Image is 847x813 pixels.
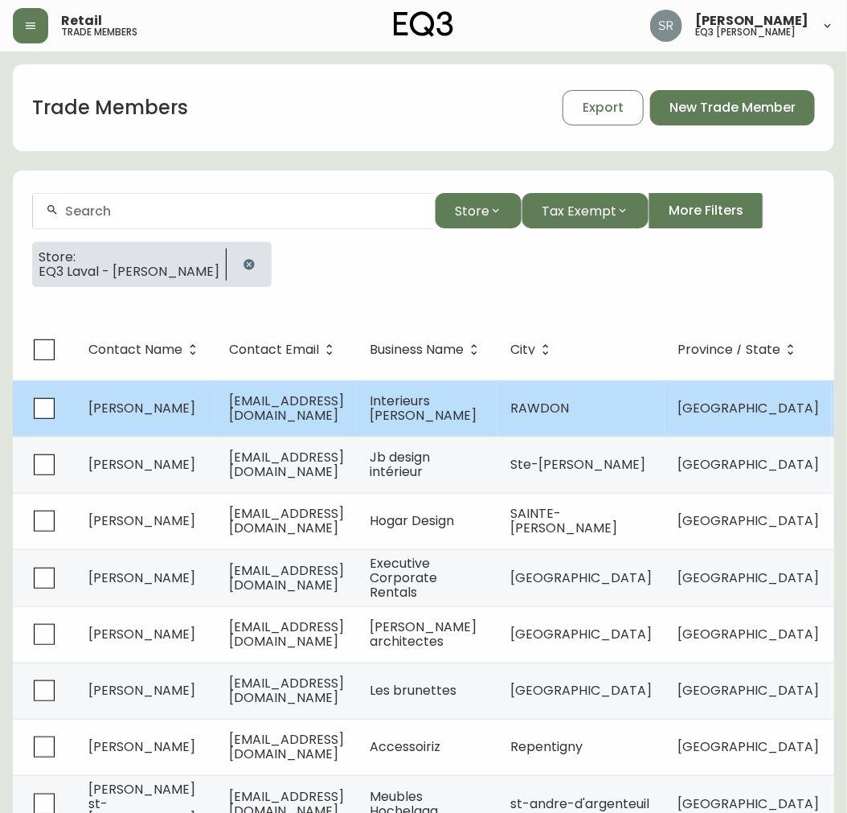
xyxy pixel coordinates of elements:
[649,193,763,228] button: More Filters
[229,561,344,594] span: [EMAIL_ADDRESS][DOMAIN_NAME]
[370,448,430,481] span: Jb design intérieur
[370,511,454,530] span: Hogar Design
[229,448,344,481] span: [EMAIL_ADDRESS][DOMAIN_NAME]
[370,392,477,425] span: Interieurs [PERSON_NAME]
[677,681,819,700] span: [GEOGRAPHIC_DATA]
[370,681,456,700] span: Les brunettes
[88,343,203,357] span: Contact Name
[229,343,340,357] span: Contact Email
[65,203,422,219] input: Search
[510,681,652,700] span: [GEOGRAPHIC_DATA]
[88,455,195,474] span: [PERSON_NAME]
[563,90,644,125] button: Export
[669,99,796,117] span: New Trade Member
[522,193,649,228] button: Tax Exempt
[88,569,195,587] span: [PERSON_NAME]
[370,737,440,756] span: Accessoiriz
[370,554,437,602] span: Executive Corporate Rentals
[677,455,819,474] span: [GEOGRAPHIC_DATA]
[650,90,815,125] button: New Trade Member
[39,265,219,279] span: EQ3 Laval - [PERSON_NAME]
[229,618,344,651] span: [EMAIL_ADDRESS][DOMAIN_NAME]
[669,202,743,220] span: More Filters
[677,625,819,643] span: [GEOGRAPHIC_DATA]
[229,392,344,425] span: [EMAIL_ADDRESS][DOMAIN_NAME]
[542,201,616,221] span: Tax Exempt
[229,504,344,537] span: [EMAIL_ADDRESS][DOMAIN_NAME]
[677,399,819,417] span: [GEOGRAPHIC_DATA]
[88,511,195,530] span: [PERSON_NAME]
[510,737,583,756] span: Repentigny
[39,250,219,265] span: Store:
[229,730,344,763] span: [EMAIL_ADDRESS][DOMAIN_NAME]
[370,343,485,357] span: Business Name
[394,11,453,37] img: logo
[677,345,780,355] span: Province / State
[510,625,652,643] span: [GEOGRAPHIC_DATA]
[677,737,819,756] span: [GEOGRAPHIC_DATA]
[677,795,819,813] span: [GEOGRAPHIC_DATA]
[510,504,617,537] span: SAINTE-[PERSON_NAME]
[370,618,477,651] span: [PERSON_NAME] architectes
[61,27,137,37] h5: trade members
[88,737,195,756] span: [PERSON_NAME]
[455,201,489,221] span: Store
[510,569,652,587] span: [GEOGRAPHIC_DATA]
[677,343,801,357] span: Province / State
[32,94,188,121] h1: Trade Members
[677,569,819,587] span: [GEOGRAPHIC_DATA]
[510,795,649,813] span: st-andre-d'argenteuil
[510,343,556,357] span: City
[229,674,344,707] span: [EMAIL_ADDRESS][DOMAIN_NAME]
[510,345,535,355] span: City
[677,511,819,530] span: [GEOGRAPHIC_DATA]
[510,399,569,417] span: RAWDON
[435,193,522,228] button: Store
[583,99,624,117] span: Export
[88,345,182,355] span: Contact Name
[510,455,645,474] span: Ste-[PERSON_NAME]
[61,14,102,27] span: Retail
[88,399,195,417] span: [PERSON_NAME]
[370,345,464,355] span: Business Name
[650,10,682,42] img: ecb3b61e70eec56d095a0ebe26764225
[695,14,808,27] span: [PERSON_NAME]
[88,681,195,700] span: [PERSON_NAME]
[695,27,796,37] h5: eq3 [PERSON_NAME]
[88,625,195,643] span: [PERSON_NAME]
[229,345,319,355] span: Contact Email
